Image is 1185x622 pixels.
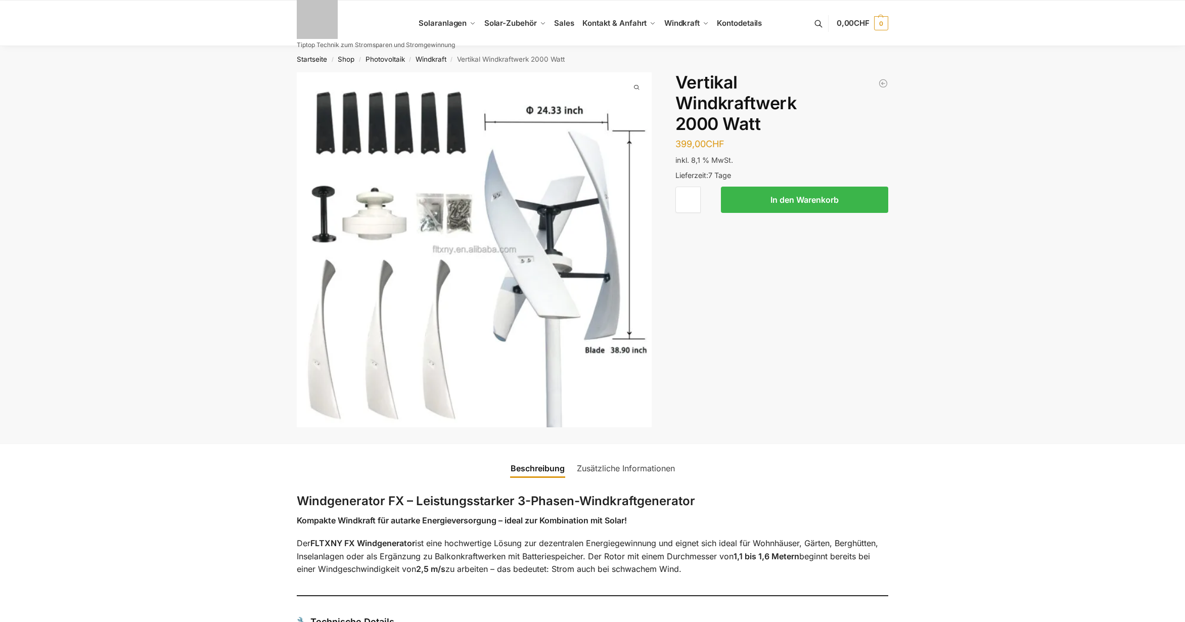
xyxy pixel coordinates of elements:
a: 0,00CHF 0 [837,8,888,38]
p: Der ist eine hochwertige Lösung zur dezentralen Energiegewinnung und eignet sich ideal für Wohnhä... [297,537,888,576]
a: Vertikal WindradHd63d2b51b2484c83bf992b756e770dc5o [297,72,652,427]
span: 0,00 [837,18,870,28]
span: Kontakt & Anfahrt [582,18,647,28]
strong: 2,5 m/s [416,564,445,574]
span: CHF [706,139,724,149]
a: Kontakt & Anfahrt [578,1,660,46]
span: CHF [854,18,870,28]
span: 7 Tage [708,171,731,180]
strong: Kompakte Windkraft für autarke Energieversorgung – ideal zur Kombination mit Solar! [297,515,627,525]
p: Tiptop Technik zum Stromsparen und Stromgewinnung [297,42,455,48]
a: Photovoltaik [366,55,405,63]
nav: Breadcrumb [279,46,906,72]
span: / [327,56,338,64]
span: / [405,56,416,64]
a: Beschreibung [505,456,571,480]
span: Solar-Zubehör [484,18,537,28]
span: 0 [874,16,888,30]
span: inkl. 8,1 % MwSt. [675,156,733,164]
span: Windkraft [664,18,700,28]
strong: 1,1 bis 1,6 Metern [734,551,799,561]
li: 1 / 1 [297,72,652,427]
a: Windkraftanlage für Garten Terrasse [878,78,888,88]
span: Lieferzeit: [675,171,731,180]
span: / [446,56,457,64]
a: Sales [550,1,578,46]
input: Produktmenge [675,187,701,213]
img: Vertikal Windrad [297,72,652,427]
span: Sales [554,18,574,28]
a: Zusätzliche Informationen [571,456,681,480]
a: Shop [338,55,354,63]
bdi: 399,00 [675,139,724,149]
strong: FLTXNY FX Windgenerator [310,538,415,548]
a: Windkraft [416,55,446,63]
a: Windkraft [660,1,713,46]
button: In den Warenkorb [721,187,888,213]
h3: Windgenerator FX – Leistungsstarker 3-Phasen-Windkraftgenerator [297,493,888,510]
span: Kontodetails [717,18,762,28]
a: Startseite [297,55,327,63]
span: / [354,56,365,64]
h1: Vertikal Windkraftwerk 2000 Watt [675,72,888,134]
a: Solar-Zubehör [480,1,550,46]
a: Kontodetails [713,1,766,46]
